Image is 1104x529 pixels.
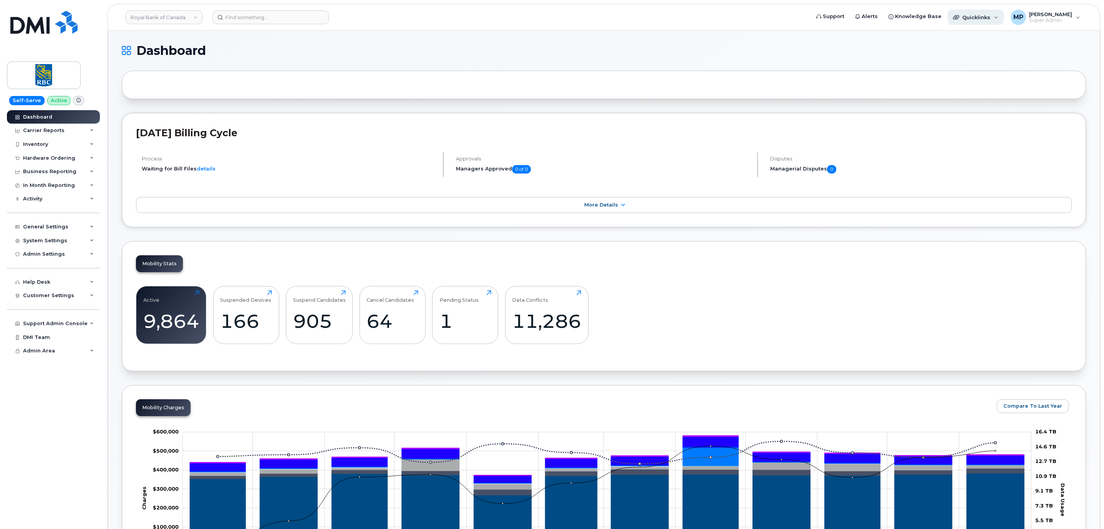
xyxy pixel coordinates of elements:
h2: [DATE] Billing Cycle [136,127,1072,139]
tspan: Charges [141,486,147,510]
h4: Approvals [456,156,751,162]
div: 166 [220,310,272,332]
tspan: 7.3 TB [1035,503,1053,509]
div: 9,864 [143,310,199,332]
a: details [197,165,215,172]
tspan: $400,000 [153,467,179,473]
div: 11,286 [512,310,581,332]
tspan: $500,000 [153,448,179,454]
a: Suspended Devices166 [220,290,272,339]
tspan: $200,000 [153,505,179,511]
tspan: $600,000 [153,429,179,435]
h4: Process [142,156,436,162]
tspan: 12.7 TB [1035,458,1056,465]
button: Compare To Last Year [997,399,1069,413]
a: Suspend Candidates905 [293,290,346,339]
tspan: Data Usage [1060,483,1066,516]
a: Cancel Candidates64 [366,290,418,339]
g: $0 [153,505,179,511]
span: 0 [827,165,836,174]
g: GST [190,446,1024,483]
g: $0 [153,467,179,473]
h5: Managerial Disputes [770,165,1072,174]
a: Pending Status1 [439,290,491,339]
tspan: 9.1 TB [1035,488,1053,494]
g: HST [190,437,1024,483]
div: 64 [366,310,418,332]
h4: Disputes [770,156,1072,162]
tspan: $300,000 [153,486,179,492]
a: Active9,864 [143,290,199,339]
div: 905 [293,310,346,332]
li: Waiting for Bill Files [142,165,436,172]
g: $0 [153,448,179,454]
span: Dashboard [136,45,206,56]
span: 0 of 0 [512,165,531,174]
a: Data Conflicts11,286 [512,290,581,339]
tspan: 16.4 TB [1035,429,1056,435]
span: More Details [584,202,618,208]
div: 1 [439,310,491,332]
tspan: 14.6 TB [1035,443,1056,450]
div: Suspended Devices [220,290,271,303]
tspan: 5.5 TB [1035,517,1053,524]
div: Suspend Candidates [293,290,346,303]
div: Data Conflicts [512,290,548,303]
div: Pending Status [439,290,479,303]
div: Cancel Candidates [366,290,414,303]
g: Cancellation [190,460,1024,489]
g: $0 [153,486,179,492]
div: Active [143,290,159,303]
h5: Managers Approved [456,165,751,174]
span: Compare To Last Year [1003,402,1062,410]
g: $0 [153,429,179,435]
tspan: 10.9 TB [1035,473,1056,479]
